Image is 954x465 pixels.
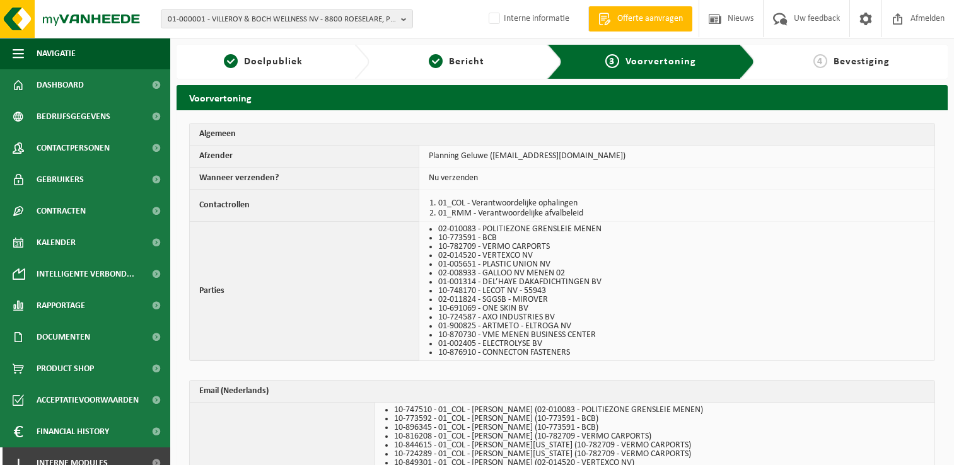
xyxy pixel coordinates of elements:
li: 01-002405 - ELECTROLYSE BV [438,340,919,348]
span: Contactpersonen [37,132,110,164]
li: 10-870730 - VME MENEN BUSINESS CENTER [438,331,919,340]
span: Gebruikers [37,164,84,195]
th: Contactrollen [190,190,419,222]
span: Documenten [37,321,90,353]
li: 02-008933 - GALLOO NV MENEN 02 [438,269,919,278]
span: Navigatie [37,38,76,69]
span: 01-000001 - VILLEROY & BOCH WELLNESS NV - 8800 ROESELARE, POPULIERSTRAAT 1 [168,10,396,29]
span: Offerte aanvragen [614,13,686,25]
li: 02-011824 - SGGSB - MIROVER [438,296,919,304]
span: Kalender [37,227,76,258]
a: Offerte aanvragen [588,6,692,32]
span: 2 [429,54,443,68]
li: 01_COL - Verantwoordelijke ophalingen [438,199,919,208]
span: Doelpubliek [244,57,303,67]
li: 01_RMM - Verantwoordelijke afvalbeleid [438,209,919,218]
span: Acceptatievoorwaarden [37,384,139,416]
span: 4 [813,54,827,68]
li: 02-010083 - POLITIEZONE GRENSLEIE MENEN [438,225,919,234]
li: 01-005651 - PLASTIC UNION NV [438,260,919,269]
span: Product Shop [37,353,94,384]
td: Planning Geluwe ([EMAIL_ADDRESS][DOMAIN_NAME]) [419,146,934,168]
li: 10-691069 - ONE SKIN BV [438,304,919,313]
li: 01-900825 - ARTMETO - ELTROGA NV [438,322,919,331]
th: Parties [190,222,419,360]
span: Dashboard [37,69,84,101]
span: Intelligente verbond... [37,258,134,290]
th: Wanneer verzenden? [190,168,419,190]
li: 01-001314 - DEL’HAYE DAKAFDICHTINGEN BV [438,278,919,287]
li: 10-876910 - CONNECTON FASTENERS [438,348,919,357]
span: Bedrijfsgegevens [37,101,110,132]
label: Interne informatie [486,9,569,28]
th: Email (Nederlands) [190,381,934,403]
li: 02-014520 - VERTEXCO NV [438,251,919,260]
span: Voorvertoning [625,57,696,67]
h2: Voorvertoning [177,85,948,110]
span: Bericht [449,57,484,67]
span: Contracten [37,195,86,227]
li: 10-747510 - 01_COL - [PERSON_NAME] (02-010083 - POLITIEZONE GRENSLEIE MENEN) [394,406,919,415]
li: 10-724289 - 01_COL - [PERSON_NAME][US_STATE] (10-782709 - VERMO CARPORTS) [394,450,919,459]
button: 01-000001 - VILLEROY & BOCH WELLNESS NV - 8800 ROESELARE, POPULIERSTRAAT 1 [161,9,413,28]
li: 10-896345 - 01_COL - [PERSON_NAME] (10-773591 - BCB) [394,423,919,432]
th: Afzender [190,146,419,168]
li: 10-773592 - 01_COL - [PERSON_NAME] (10-773591 - BCB) [394,415,919,423]
li: 10-782709 - VERMO CARPORTS [438,243,919,251]
span: Rapportage [37,290,85,321]
li: 10-844615 - 01_COL - [PERSON_NAME][US_STATE] (10-782709 - VERMO CARPORTS) [394,441,919,450]
span: Financial History [37,416,109,447]
span: 3 [605,54,619,68]
td: Nu verzenden [419,168,934,190]
th: Algemeen [190,123,934,146]
span: 1 [224,54,238,68]
span: Bevestiging [834,57,890,67]
li: 10-773591 - BCB [438,234,919,243]
li: 10-816208 - 01_COL - [PERSON_NAME] (10-782709 - VERMO CARPORTS) [394,432,919,441]
li: 10-724587 - AXO INDUSTRIES BV [438,313,919,322]
li: 10-748170 - LECOT NV - 55943 [438,287,919,296]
